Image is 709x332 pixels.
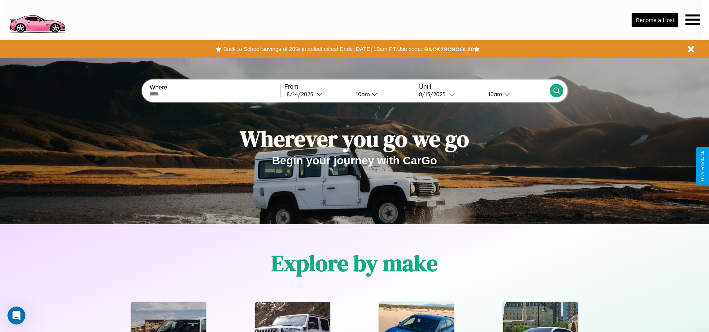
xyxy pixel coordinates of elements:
[632,13,678,27] button: Become a Host
[419,91,449,98] div: 8 / 15 / 2025
[700,151,705,181] div: Give Feedback
[352,91,372,98] div: 10am
[284,90,350,98] button: 8/14/2025
[419,83,549,90] label: Until
[284,83,415,90] label: From
[221,44,424,54] button: Back to School savings of 20% in select cities! Ends [DATE] 10am PT.Use code:
[482,90,550,98] button: 10am
[350,90,415,98] button: 10am
[484,91,504,98] div: 10am
[271,248,438,278] h1: Explore by make
[424,46,474,52] b: BACK2SCHOOL20
[6,4,68,35] img: logo
[149,84,280,91] label: Where
[7,307,25,325] iframe: Intercom live chat
[287,91,317,98] div: 8 / 14 / 2025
